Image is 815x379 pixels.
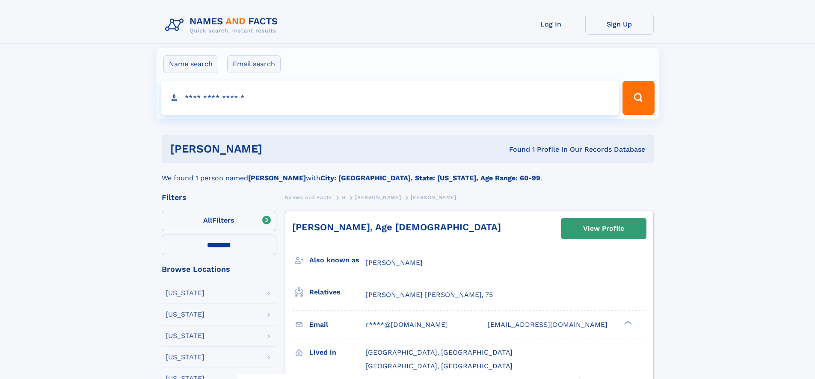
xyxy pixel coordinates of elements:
div: [US_STATE] [166,311,204,318]
h3: Email [309,317,366,332]
div: [US_STATE] [166,354,204,361]
span: [EMAIL_ADDRESS][DOMAIN_NAME] [488,320,608,329]
h3: Lived in [309,345,366,360]
h3: Also known as [309,253,366,267]
div: Browse Locations [162,265,276,273]
span: H [341,194,346,200]
input: search input [161,81,619,115]
a: H [341,192,346,203]
span: [GEOGRAPHIC_DATA], [GEOGRAPHIC_DATA] [366,348,513,356]
a: Sign Up [585,14,654,35]
a: Names and Facts [285,192,332,203]
h1: [PERSON_NAME] [170,144,386,154]
h3: Relatives [309,285,366,300]
div: We found 1 person named with . [162,163,654,183]
div: View Profile [583,219,624,238]
div: Filters [162,194,276,201]
a: [PERSON_NAME] [355,192,401,203]
div: [US_STATE] [166,290,204,297]
span: [PERSON_NAME] [366,259,423,267]
label: Email search [227,55,281,73]
b: [PERSON_NAME] [248,174,306,182]
label: Filters [162,211,276,231]
span: [GEOGRAPHIC_DATA], [GEOGRAPHIC_DATA] [366,362,513,370]
div: [US_STATE] [166,332,204,339]
div: ❯ [622,320,632,325]
img: Logo Names and Facts [162,14,285,37]
span: [PERSON_NAME] [411,194,456,200]
a: [PERSON_NAME], Age [DEMOGRAPHIC_DATA] [292,222,501,232]
b: City: [GEOGRAPHIC_DATA], State: [US_STATE], Age Range: 60-99 [320,174,540,182]
a: [PERSON_NAME] [PERSON_NAME], 75 [366,290,493,300]
a: Log In [517,14,585,35]
div: Found 1 Profile In Our Records Database [385,145,645,154]
span: [PERSON_NAME] [355,194,401,200]
button: Search Button [622,81,654,115]
a: View Profile [561,218,646,239]
label: Name search [163,55,218,73]
span: All [203,216,212,224]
